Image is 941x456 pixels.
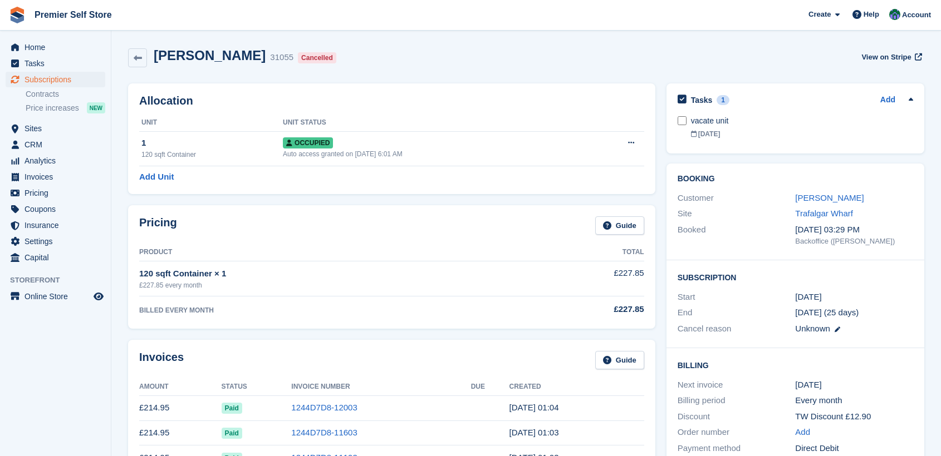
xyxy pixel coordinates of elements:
a: menu [6,56,105,71]
a: menu [6,153,105,168]
div: Direct Debit [795,442,913,455]
a: menu [6,201,105,217]
a: Preview store [92,290,105,303]
h2: Allocation [139,95,644,107]
div: BILLED EVERY MONTH [139,305,514,315]
div: Customer [678,192,796,205]
img: stora-icon-8386f47178a22dfd0bd8f6a31ec36ba5ce8667c1dd55bd0f319d3a0aa187defe.svg [9,7,26,23]
span: Online Store [24,289,91,304]
a: menu [6,289,105,304]
span: Create [808,9,831,20]
div: Cancelled [298,52,336,63]
a: 1244D7D8-12003 [291,403,357,412]
div: 120 sqft Container [141,150,283,160]
a: vacate unit [DATE] [691,110,913,145]
div: [DATE] [691,129,913,139]
img: Jo Granger [889,9,900,20]
a: Guide [595,351,644,369]
div: 120 sqft Container × 1 [139,267,514,280]
div: £227.85 every month [139,280,514,290]
div: 31055 [270,51,293,64]
th: Due [471,378,509,396]
span: Unknown [795,324,830,333]
div: Discount [678,410,796,423]
span: Occupied [283,137,333,148]
div: TW Discount £12.90 [795,410,913,423]
span: CRM [24,137,91,152]
td: £214.95 [139,395,222,420]
span: Subscriptions [24,72,91,87]
h2: Subscription [678,271,913,282]
h2: Tasks [691,95,713,105]
th: Amount [139,378,222,396]
a: menu [6,217,105,233]
span: Home [24,39,91,55]
span: Invoices [24,169,91,185]
h2: Billing [678,359,913,370]
div: Auto access granted on [DATE] 6:01 AM [283,149,585,159]
div: Next invoice [678,379,796,391]
div: Backoffice ([PERSON_NAME]) [795,236,913,247]
th: Unit [139,114,283,132]
a: menu [6,185,105,201]
h2: Pricing [139,216,177,235]
span: Sites [24,121,91,136]
span: Paid [222,403,242,414]
a: Add [795,426,810,439]
h2: Booking [678,175,913,184]
td: £214.95 [139,420,222,445]
div: Billing period [678,394,796,407]
div: Every month [795,394,913,407]
div: vacate unit [691,115,913,127]
a: menu [6,72,105,87]
div: End [678,306,796,319]
time: 2024-01-26 00:00:00 UTC [795,291,821,304]
a: Contracts [26,89,105,100]
time: 2025-07-26 00:03:06 UTC [509,428,559,437]
div: [DATE] [795,379,913,391]
div: Order number [678,426,796,439]
span: View on Stripe [861,52,911,63]
span: Help [864,9,879,20]
th: Product [139,244,514,261]
time: 2025-08-26 00:04:11 UTC [509,403,559,412]
a: Add [880,94,895,107]
a: Add Unit [139,171,174,184]
th: Total [514,244,644,261]
th: Status [222,378,292,396]
span: Account [902,9,931,21]
div: Start [678,291,796,304]
a: 1244D7D8-11603 [291,428,357,437]
span: Coupons [24,201,91,217]
a: menu [6,121,105,136]
h2: [PERSON_NAME] [154,48,266,63]
span: Insurance [24,217,91,233]
a: menu [6,250,105,265]
div: Cancel reason [678,323,796,335]
a: menu [6,39,105,55]
th: Unit Status [283,114,585,132]
div: 1 [717,95,729,105]
span: Storefront [10,275,111,286]
div: Payment method [678,442,796,455]
a: Trafalgar Wharf [795,209,853,218]
span: Price increases [26,103,79,113]
a: menu [6,169,105,185]
span: Analytics [24,153,91,168]
div: Booked [678,224,796,247]
div: [DATE] 03:29 PM [795,224,913,236]
span: Settings [24,234,91,249]
span: Capital [24,250,91,265]
a: Price increases NEW [26,102,105,114]
div: Site [678,207,796,220]
a: [PERSON_NAME] [795,193,864,202]
a: menu [6,234,105,249]
th: Created [509,378,644,396]
span: Tasks [24,56,91,71]
span: Paid [222,428,242,439]
div: NEW [87,102,105,113]
div: £227.85 [514,303,644,316]
th: Invoice Number [291,378,471,396]
a: View on Stripe [857,48,924,66]
span: [DATE] (25 days) [795,308,859,317]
